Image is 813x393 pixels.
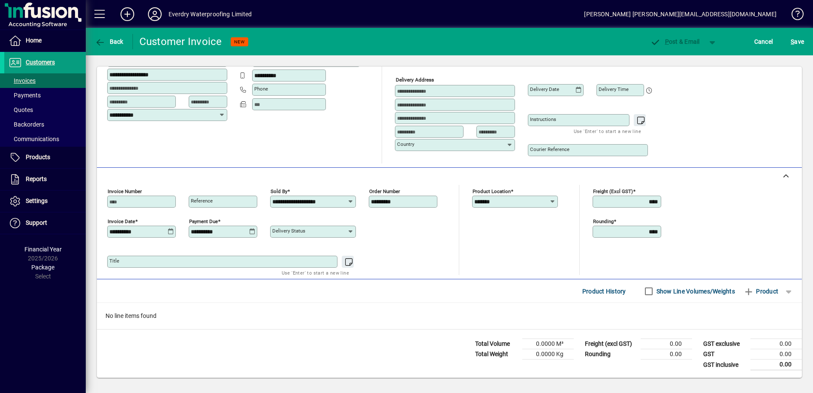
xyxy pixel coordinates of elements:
[108,188,142,194] mat-label: Invoice number
[26,59,55,66] span: Customers
[4,103,86,117] a: Quotes
[744,284,778,298] span: Product
[584,7,777,21] div: [PERSON_NAME] [PERSON_NAME][EMAIL_ADDRESS][DOMAIN_NAME]
[139,35,222,48] div: Customer Invoice
[739,284,783,299] button: Product
[593,218,614,224] mat-label: Rounding
[699,360,750,370] td: GST inclusive
[582,284,626,298] span: Product History
[189,218,218,224] mat-label: Payment due
[191,198,213,204] mat-label: Reference
[4,88,86,103] a: Payments
[752,34,775,49] button: Cancel
[169,7,252,21] div: Everdry Waterproofing Limited
[141,6,169,22] button: Profile
[26,197,48,204] span: Settings
[271,188,287,194] mat-label: Sold by
[4,169,86,190] a: Reports
[4,73,86,88] a: Invoices
[791,35,804,48] span: ave
[750,360,802,370] td: 0.00
[789,34,806,49] button: Save
[272,228,305,234] mat-label: Delivery status
[369,188,400,194] mat-label: Order number
[24,246,62,253] span: Financial Year
[750,349,802,360] td: 0.00
[593,188,633,194] mat-label: Freight (excl GST)
[599,86,629,92] mat-label: Delivery time
[791,38,794,45] span: S
[93,34,126,49] button: Back
[665,38,669,45] span: P
[4,147,86,168] a: Products
[471,349,522,360] td: Total Weight
[26,37,42,44] span: Home
[530,86,559,92] mat-label: Delivery date
[4,190,86,212] a: Settings
[4,132,86,146] a: Communications
[26,175,47,182] span: Reports
[4,117,86,132] a: Backorders
[581,339,641,349] td: Freight (excl GST)
[750,339,802,349] td: 0.00
[522,349,574,360] td: 0.0000 Kg
[641,339,692,349] td: 0.00
[9,77,36,84] span: Invoices
[650,38,700,45] span: ost & Email
[522,339,574,349] td: 0.0000 M³
[109,258,119,264] mat-label: Title
[530,146,569,152] mat-label: Courier Reference
[699,339,750,349] td: GST exclusive
[282,268,349,278] mat-hint: Use 'Enter' to start a new line
[234,39,245,45] span: NEW
[97,303,802,329] div: No line items found
[471,339,522,349] td: Total Volume
[9,106,33,113] span: Quotes
[530,116,556,122] mat-label: Instructions
[9,121,44,128] span: Backorders
[9,136,59,142] span: Communications
[26,154,50,160] span: Products
[254,86,268,92] mat-label: Phone
[397,141,414,147] mat-label: Country
[581,349,641,360] td: Rounding
[754,35,773,48] span: Cancel
[26,219,47,226] span: Support
[655,287,735,296] label: Show Line Volumes/Weights
[574,126,641,136] mat-hint: Use 'Enter' to start a new line
[785,2,802,30] a: Knowledge Base
[114,6,141,22] button: Add
[86,34,133,49] app-page-header-button: Back
[579,284,629,299] button: Product History
[108,218,135,224] mat-label: Invoice date
[641,349,692,360] td: 0.00
[699,349,750,360] td: GST
[646,34,704,49] button: Post & Email
[4,212,86,234] a: Support
[473,188,511,194] mat-label: Product location
[4,30,86,51] a: Home
[31,264,54,271] span: Package
[9,92,41,99] span: Payments
[95,38,123,45] span: Back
